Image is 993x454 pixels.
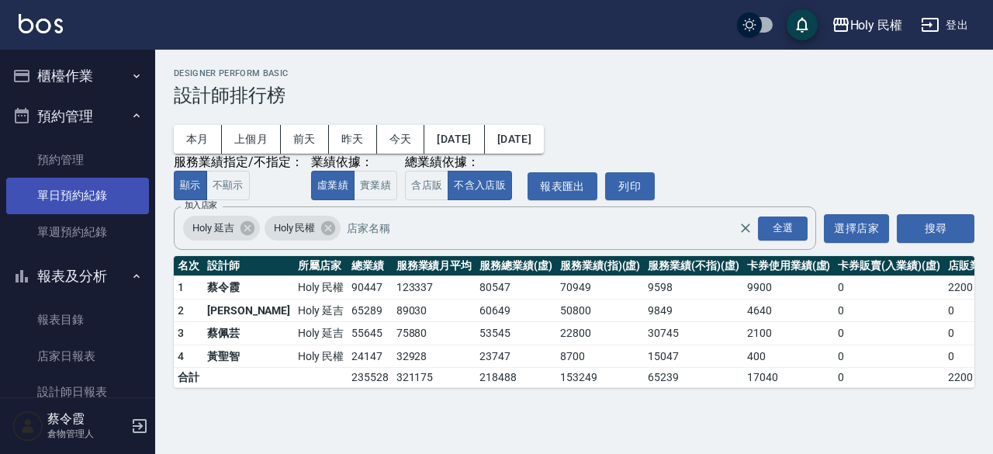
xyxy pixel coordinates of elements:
a: 店家日報表 [6,338,149,374]
a: 單週預約紀錄 [6,214,149,250]
td: 65289 [348,299,393,322]
td: 2100 [743,322,835,345]
td: 23747 [476,345,556,368]
span: 3 [178,327,184,339]
td: 0 [834,368,943,388]
button: 報表及分析 [6,256,149,296]
td: Holy 民權 [294,276,348,300]
td: 8700 [556,345,645,368]
button: 不含入店販 [448,171,512,201]
td: [PERSON_NAME] [203,299,294,322]
button: 登出 [915,11,974,40]
td: 80547 [476,276,556,300]
td: 70949 [556,276,645,300]
td: 321175 [393,368,476,388]
td: 17040 [743,368,835,388]
div: 服務業績指定/不指定： [174,154,303,171]
td: 0 [834,345,943,368]
th: 卡券販賣(入業績)(虛) [834,256,943,276]
th: 名次 [174,256,203,276]
span: Holy 延吉 [183,220,244,236]
div: Holy 民權 [850,16,903,35]
td: 235528 [348,368,393,388]
div: 總業績依據： [405,154,520,171]
button: [DATE] [485,125,544,154]
h2: Designer Perform Basic [174,68,974,78]
h3: 設計師排行榜 [174,85,974,106]
div: Holy 民權 [265,216,341,241]
td: 4640 [743,299,835,322]
td: 蔡令霞 [203,276,294,300]
th: 設計師 [203,256,294,276]
td: 53545 [476,322,556,345]
td: Holy 延吉 [294,322,348,345]
td: 50800 [556,299,645,322]
button: 櫃檯作業 [6,56,149,96]
td: 蔡佩芸 [203,322,294,345]
a: 單日預約紀錄 [6,178,149,213]
td: 400 [743,345,835,368]
td: 0 [834,276,943,300]
button: 昨天 [329,125,377,154]
td: 32928 [393,345,476,368]
span: 4 [178,350,184,362]
span: Holy 民權 [265,220,325,236]
button: 前天 [281,125,329,154]
td: 60649 [476,299,556,322]
td: 9598 [644,276,742,300]
td: 65239 [644,368,742,388]
td: 0 [834,299,943,322]
button: Open [755,213,811,244]
td: 90447 [348,276,393,300]
td: Holy 延吉 [294,299,348,322]
a: 預約管理 [6,142,149,178]
span: 2 [178,304,184,317]
td: 9900 [743,276,835,300]
td: 123337 [393,276,476,300]
button: 含店販 [405,171,448,201]
td: 15047 [644,345,742,368]
a: 設計師日報表 [6,374,149,410]
button: 顯示 [174,171,207,201]
button: Holy 民權 [825,9,909,41]
button: [DATE] [424,125,484,154]
a: 報表目錄 [6,302,149,338]
button: 不顯示 [206,171,250,201]
th: 總業績 [348,256,393,276]
img: Person [12,411,43,442]
div: Holy 延吉 [183,216,260,241]
td: Holy 民權 [294,345,348,368]
td: 22800 [556,322,645,345]
td: 153249 [556,368,645,388]
td: 75880 [393,322,476,345]
th: 卡券使用業績(虛) [743,256,835,276]
button: 本月 [174,125,222,154]
td: 9849 [644,299,742,322]
label: 加入店家 [185,199,217,211]
th: 服務總業績(虛) [476,256,556,276]
td: 218488 [476,368,556,388]
div: 業績依據： [311,154,397,171]
button: 上個月 [222,125,281,154]
span: 1 [178,281,184,293]
button: 實業績 [354,171,397,201]
td: 55645 [348,322,393,345]
button: 今天 [377,125,425,154]
th: 服務業績月平均 [393,256,476,276]
td: 合計 [174,368,203,388]
input: 店家名稱 [343,215,766,242]
div: 全選 [758,217,808,241]
button: 列印 [605,172,655,201]
td: 黃聖智 [203,345,294,368]
button: 虛業績 [311,171,355,201]
td: 24147 [348,345,393,368]
td: 89030 [393,299,476,322]
td: 0 [834,322,943,345]
button: 報表匯出 [528,172,597,201]
td: 30745 [644,322,742,345]
button: save [787,9,818,40]
th: 所屬店家 [294,256,348,276]
th: 服務業績(指)(虛) [556,256,645,276]
button: 搜尋 [897,214,974,243]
